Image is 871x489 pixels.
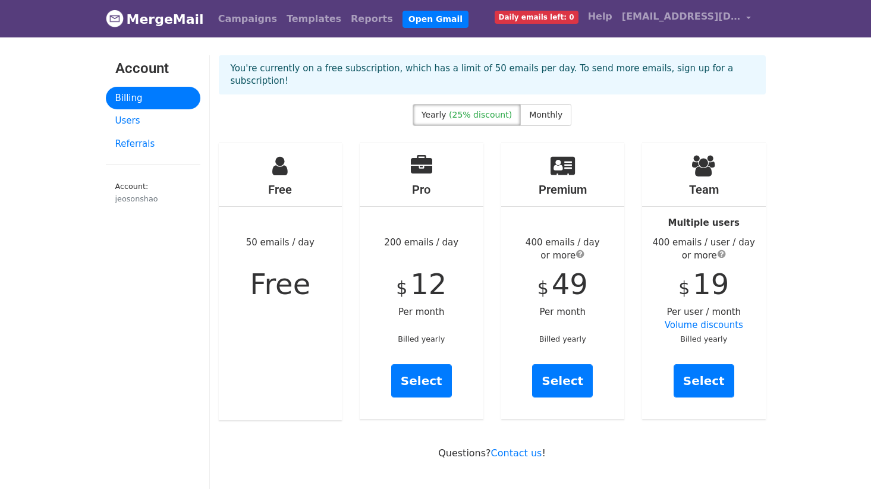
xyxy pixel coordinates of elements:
[115,182,191,204] small: Account:
[360,143,483,419] div: 200 emails / day Per month
[391,364,452,397] a: Select
[106,109,200,132] a: Users
[642,143,766,419] div: Per user / month
[106,132,200,156] a: Referrals
[680,335,727,343] small: Billed yearly
[529,110,562,119] span: Monthly
[398,335,445,343] small: Billed yearly
[501,236,625,263] div: 400 emails / day or more
[250,267,310,301] span: Free
[532,364,593,397] a: Select
[668,217,740,228] strong: Multiple users
[219,447,766,459] p: Questions? !
[360,182,483,197] h4: Pro
[490,5,583,29] a: Daily emails left: 0
[106,87,200,110] a: Billing
[491,447,542,459] a: Contact us
[115,60,191,77] h3: Account
[396,277,407,298] span: $
[501,143,625,419] div: Per month
[231,62,754,87] p: You're currently on a free subscription, which has a limit of 50 emails per day. To send more ema...
[642,182,766,197] h4: Team
[501,182,625,197] h4: Premium
[583,5,617,29] a: Help
[213,7,282,31] a: Campaigns
[410,267,446,301] span: 12
[678,277,690,298] span: $
[495,11,578,24] span: Daily emails left: 0
[106,7,204,31] a: MergeMail
[115,193,191,204] div: jeosonshao
[106,10,124,27] img: MergeMail logo
[665,320,743,330] a: Volume discounts
[622,10,741,24] span: [EMAIL_ADDRESS][DOMAIN_NAME]
[812,432,871,489] iframe: Chat Widget
[346,7,398,31] a: Reports
[282,7,346,31] a: Templates
[674,364,734,397] a: Select
[617,5,756,33] a: [EMAIL_ADDRESS][DOMAIN_NAME]
[539,335,586,343] small: Billed yearly
[422,110,446,119] span: Yearly
[403,11,468,28] a: Open Gmail
[449,110,512,119] span: (25% discount)
[219,143,342,420] div: 50 emails / day
[552,267,588,301] span: 49
[537,277,549,298] span: $
[693,267,729,301] span: 19
[219,182,342,197] h4: Free
[642,236,766,263] div: 400 emails / user / day or more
